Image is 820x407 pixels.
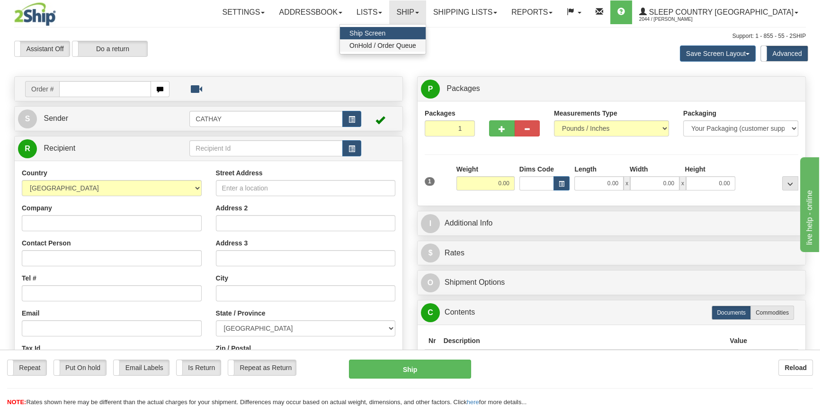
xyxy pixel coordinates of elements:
[425,332,440,350] th: Nr
[421,80,440,99] span: P
[726,332,751,350] th: Value
[750,306,794,320] label: Commodities
[421,214,440,233] span: I
[680,45,756,62] button: Save Screen Layout
[630,164,648,174] label: Width
[349,360,472,379] button: Ship
[189,111,342,127] input: Sender Id
[177,360,221,375] label: Is Return
[54,360,107,375] label: Put On hold
[216,180,396,196] input: Enter a location
[25,81,59,97] span: Order #
[215,0,272,24] a: Settings
[22,308,39,318] label: Email
[574,164,597,174] label: Length
[15,41,70,56] label: Assistant Off
[778,360,813,376] button: Reload
[216,308,266,318] label: State / Province
[18,139,37,158] span: R
[389,0,426,24] a: Ship
[421,303,802,322] a: CContents
[22,344,40,353] label: Tax Id
[683,109,716,118] label: Packaging
[519,164,554,174] label: Dims Code
[784,364,807,371] b: Reload
[22,203,52,213] label: Company
[421,273,802,292] a: OShipment Options
[349,0,389,24] a: Lists
[216,203,248,213] label: Address 2
[421,244,440,262] span: $
[216,344,251,353] label: Zip / Postal
[421,244,802,263] a: $Rates
[467,398,479,406] a: here
[44,114,68,122] span: Sender
[340,27,426,39] a: Ship Screen
[340,39,426,52] a: OnHold / Order Queue
[272,0,349,24] a: Addressbook
[114,360,169,375] label: Email Labels
[349,29,385,37] span: Ship Screen
[624,176,630,190] span: x
[7,6,88,17] div: live help - online
[216,273,228,283] label: City
[421,303,440,322] span: C
[639,15,710,24] span: 2044 / [PERSON_NAME]
[798,155,819,252] iframe: chat widget
[22,238,71,248] label: Contact Person
[504,0,560,24] a: Reports
[18,139,170,158] a: R Recipient
[425,177,435,186] span: 1
[647,8,793,16] span: Sleep Country [GEOGRAPHIC_DATA]
[782,176,798,190] div: ...
[421,79,802,99] a: P Packages
[228,360,296,375] label: Repeat as Return
[216,168,263,178] label: Street Address
[426,0,504,24] a: Shipping lists
[761,46,808,61] label: Advanced
[685,164,705,174] label: Height
[44,144,75,152] span: Recipient
[189,140,342,156] input: Recipient Id
[18,109,37,128] span: S
[421,273,440,292] span: O
[440,332,726,350] th: Description
[679,176,686,190] span: x
[632,0,805,24] a: Sleep Country [GEOGRAPHIC_DATA] 2044 / [PERSON_NAME]
[8,360,46,375] label: Repeat
[14,32,806,40] div: Support: 1 - 855 - 55 - 2SHIP
[349,42,416,49] span: OnHold / Order Queue
[72,41,147,56] label: Do a return
[22,168,47,178] label: Country
[712,306,751,320] label: Documents
[421,214,802,233] a: IAdditional Info
[456,164,478,174] label: Weight
[18,109,189,128] a: S Sender
[425,109,455,118] label: Packages
[14,2,56,26] img: logo2044.jpg
[22,273,36,283] label: Tel #
[216,238,248,248] label: Address 3
[7,398,26,406] span: NOTE:
[554,109,617,118] label: Measurements Type
[446,84,480,92] span: Packages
